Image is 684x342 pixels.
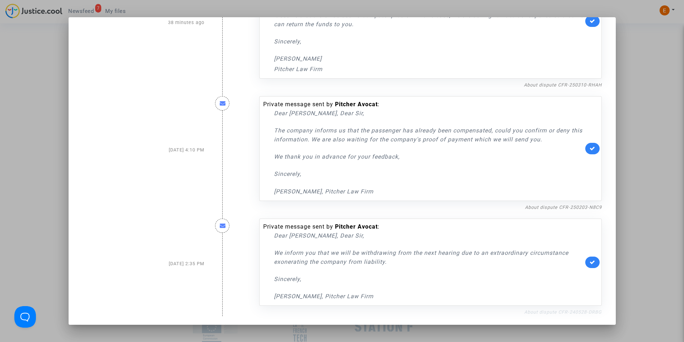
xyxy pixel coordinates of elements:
[274,231,583,240] p: Dear [PERSON_NAME], Dear Sir,
[335,223,378,230] b: Pitcher Avocat
[274,11,583,29] p: It seems that there has been a computer problem in this case, we are asking for it to be reopened...
[274,126,583,144] p: The company informs us that the passenger has already been compensated, could you confirm or deny...
[274,109,583,118] p: Dear [PERSON_NAME], Dear Sir,
[14,306,36,328] iframe: Help Scout Beacon - Open
[77,211,210,317] div: [DATE] 2:35 PM
[274,65,583,74] p: Pitcher Law Firm
[263,100,583,196] div: Private message sent by :
[263,222,583,301] div: Private message sent by :
[274,152,583,161] p: We thank you in advance for your feedback,
[274,54,583,63] p: [PERSON_NAME]
[274,187,583,196] p: [PERSON_NAME], Pitcher Law Firm
[274,37,583,46] p: Sincerely,
[524,82,602,88] a: About dispute CFR-250310-RHAH
[274,292,583,301] p: [PERSON_NAME], Pitcher Law Firm
[274,169,583,178] p: Sincerely,
[274,275,583,284] p: Sincerely,
[274,248,583,266] p: We inform you that we will be withdrawing from the next hearing due to an extraordinary circumsta...
[77,89,210,211] div: [DATE] 4:10 PM
[524,309,602,315] a: About dispute CFR-240528-DRBG
[525,205,602,210] a: About dispute CFR-250203-N8C9
[335,101,378,108] b: Pitcher Avocat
